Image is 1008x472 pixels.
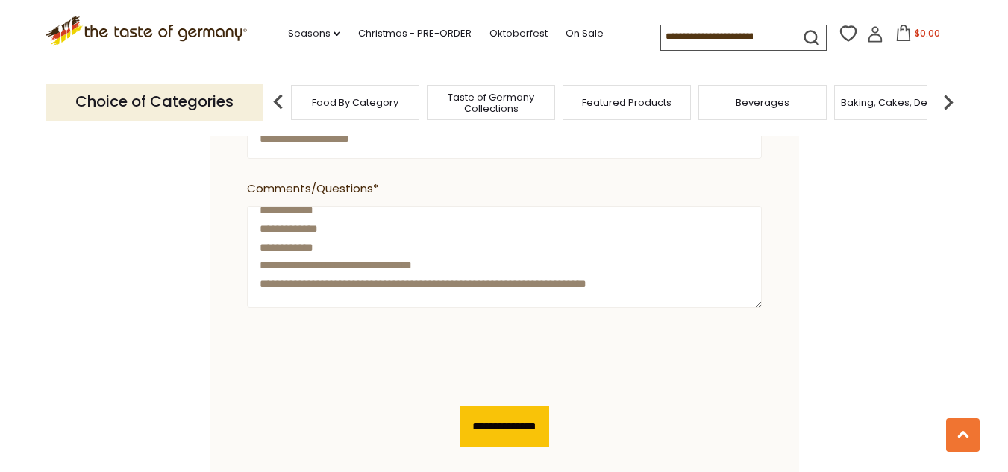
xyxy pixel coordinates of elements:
a: Baking, Cakes, Desserts [841,97,957,108]
span: Comments/Questions [247,180,754,198]
p: Choice of Categories [46,84,263,120]
a: Food By Category [312,97,398,108]
span: $0.00 [915,27,940,40]
a: Featured Products [582,97,672,108]
a: Christmas - PRE-ORDER [358,25,472,42]
input: Email Address* [247,118,762,159]
button: $0.00 [886,25,950,47]
a: Beverages [736,97,789,108]
img: previous arrow [263,87,293,117]
textarea: Comments/Questions* [247,206,762,308]
a: Taste of Germany Collections [431,92,551,114]
img: next arrow [933,87,963,117]
a: Oktoberfest [489,25,548,42]
iframe: reCAPTCHA [247,329,474,387]
a: On Sale [566,25,604,42]
a: Seasons [288,25,340,42]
